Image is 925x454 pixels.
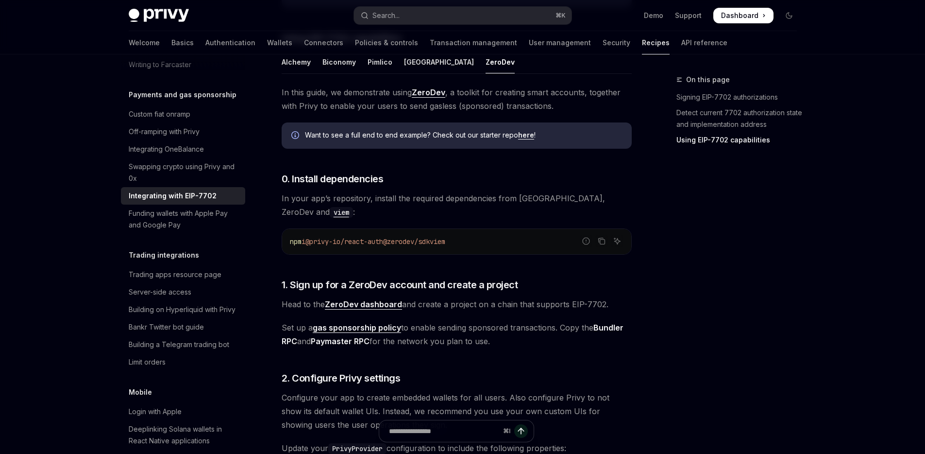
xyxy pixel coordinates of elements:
[129,406,182,418] div: Login with Apple
[282,51,311,73] div: Alchemy
[129,356,166,368] div: Limit orders
[611,235,623,247] button: Ask AI
[325,299,402,310] a: ZeroDev dashboard
[514,424,528,438] button: Send message
[781,8,797,23] button: Toggle dark mode
[383,237,430,246] span: @zerodev/sdk
[311,336,370,346] strong: Paymaster RPC
[121,318,245,336] a: Bankr Twitter bot guide
[129,161,239,184] div: Swapping crypto using Privy and 0x
[322,51,356,73] div: Biconomy
[595,235,608,247] button: Copy the contents from the code block
[676,132,805,148] a: Using EIP-7702 capabilities
[129,321,204,333] div: Bankr Twitter bot guide
[129,423,239,447] div: Deeplinking Solana wallets in React Native applications
[129,190,217,202] div: Integrating with EIP-7702
[372,10,400,21] div: Search...
[404,51,474,73] div: [GEOGRAPHIC_DATA]
[121,187,245,205] a: Integrating with EIP-7702
[313,323,401,333] a: gas sponsorship policy
[603,31,630,54] a: Security
[121,105,245,123] a: Custom fiat onramp
[486,51,515,73] div: ZeroDev
[121,283,245,301] a: Server-side access
[644,11,663,20] a: Demo
[129,208,239,231] div: Funding wallets with Apple Pay and Google Pay
[129,108,190,120] div: Custom fiat onramp
[282,297,632,311] span: Head to the and create a project on a chain that supports EIP-7702.
[282,192,632,219] span: In your app’s repository, install the required dependencies from [GEOGRAPHIC_DATA], ZeroDev and :
[430,31,517,54] a: Transaction management
[305,237,383,246] span: @privy-io/react-auth
[681,31,727,54] a: API reference
[282,321,632,348] span: Set up a to enable sending sponsored transactions. Copy the and for the network you plan to use.
[389,420,499,442] input: Ask a question...
[129,386,152,398] h5: Mobile
[302,237,305,246] span: i
[721,11,758,20] span: Dashboard
[518,131,534,140] a: here
[282,278,518,292] span: 1. Sign up for a ZeroDev account and create a project
[121,420,245,450] a: Deeplinking Solana wallets in React Native applications
[129,9,189,22] img: dark logo
[205,31,255,54] a: Authentication
[355,31,418,54] a: Policies & controls
[282,391,632,432] span: Configure your app to create embedded wallets for all users. Also configure Privy to not show its...
[121,123,245,140] a: Off-ramping with Privy
[129,286,191,298] div: Server-side access
[330,207,353,218] code: viem
[121,140,245,158] a: Integrating OneBalance
[267,31,292,54] a: Wallets
[412,87,445,98] a: ZeroDev
[129,143,204,155] div: Integrating OneBalance
[304,31,343,54] a: Connectors
[121,301,245,318] a: Building on Hyperliquid with Privy
[171,31,194,54] a: Basics
[121,205,245,234] a: Funding wallets with Apple Pay and Google Pay
[282,86,632,113] span: In this guide, we demonstrate using , a toolkit for creating smart accounts, together with Privy ...
[129,126,200,138] div: Off-ramping with Privy
[368,51,392,73] div: Pimlico
[290,237,302,246] span: npm
[676,89,805,105] a: Signing EIP-7702 authorizations
[580,235,592,247] button: Report incorrect code
[675,11,702,20] a: Support
[354,7,572,24] button: Open search
[121,266,245,283] a: Trading apps resource page
[129,339,229,350] div: Building a Telegram trading bot
[129,269,221,280] div: Trading apps resource page
[282,323,623,346] strong: Bundler RPC
[121,353,245,371] a: Limit orders
[430,237,445,246] span: viem
[713,8,774,23] a: Dashboard
[129,31,160,54] a: Welcome
[121,158,245,187] a: Swapping crypto using Privy and 0x
[121,336,245,353] a: Building a Telegram trading bot
[529,31,591,54] a: User management
[305,130,622,140] span: Want to see a full end to end example? Check out our starter repo !
[330,207,353,217] a: viem
[686,74,730,86] span: On this page
[129,304,235,315] div: Building on Hyperliquid with Privy
[129,249,199,261] h5: Trading integrations
[282,172,384,186] span: 0. Install dependencies
[642,31,670,54] a: Recipes
[291,131,301,141] svg: Info
[282,371,401,385] span: 2. Configure Privy settings
[676,105,805,132] a: Detect current 7702 authorization state and implementation address
[129,89,236,101] h5: Payments and gas sponsorship
[555,12,566,19] span: ⌘ K
[121,403,245,420] a: Login with Apple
